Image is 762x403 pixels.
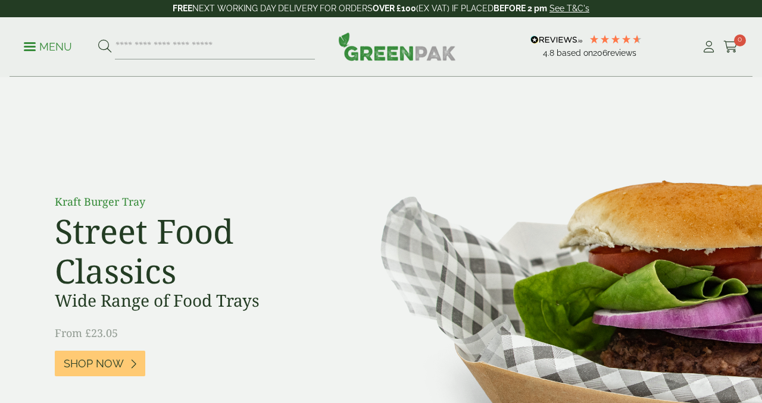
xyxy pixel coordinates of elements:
[55,351,145,376] a: Shop Now
[24,40,72,54] p: Menu
[723,38,738,56] a: 0
[530,36,582,44] img: REVIEWS.io
[549,4,589,13] a: See T&C's
[64,357,124,370] span: Shop Now
[589,34,642,45] div: 4.79 Stars
[593,48,607,58] span: 206
[723,41,738,53] i: Cart
[55,211,323,291] h2: Street Food Classics
[557,48,593,58] span: Based on
[543,48,557,58] span: 4.8
[373,4,416,13] strong: OVER £100
[338,32,456,61] img: GreenPak Supplies
[494,4,547,13] strong: BEFORE 2 pm
[24,40,72,52] a: Menu
[55,326,118,340] span: From £23.05
[55,194,323,210] p: Kraft Burger Tray
[173,4,192,13] strong: FREE
[701,41,716,53] i: My Account
[55,291,323,311] h3: Wide Range of Food Trays
[607,48,636,58] span: reviews
[734,34,746,46] span: 0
